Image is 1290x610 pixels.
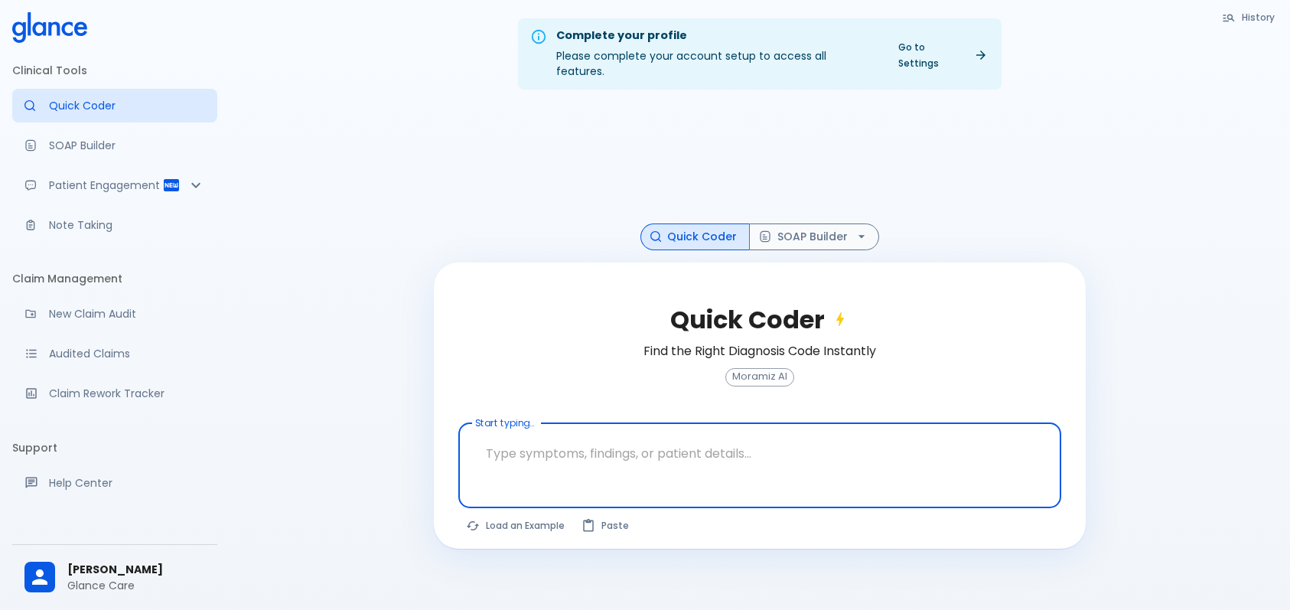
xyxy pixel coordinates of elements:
[67,562,205,578] span: [PERSON_NAME]
[12,551,217,604] div: [PERSON_NAME]Glance Care
[889,36,995,74] a: Go to Settings
[12,377,217,410] a: Monitor progress of claim corrections
[749,223,879,250] button: SOAP Builder
[640,223,750,250] button: Quick Coder
[49,475,205,491] p: Help Center
[12,129,217,162] a: Docugen: Compose a clinical documentation in seconds
[670,305,849,334] h2: Quick Coder
[12,208,217,242] a: Advanced note-taking
[67,578,205,593] p: Glance Care
[49,138,205,153] p: SOAP Builder
[643,341,876,362] h6: Find the Right Diagnosis Code Instantly
[12,429,217,466] li: Support
[12,337,217,370] a: View audited claims
[12,297,217,331] a: Audit a new claim
[458,514,574,537] button: Load a random example
[556,23,877,85] div: Please complete your account setup to access all features.
[12,466,217,500] a: Get help from our support team
[49,217,205,233] p: Note Taking
[49,386,205,401] p: Claim Rework Tracker
[12,89,217,122] a: Moramiz: Find ICD10AM codes instantly
[49,98,205,113] p: Quick Coder
[556,28,877,44] div: Complete your profile
[49,346,205,361] p: Audited Claims
[726,371,793,383] span: Moramiz AI
[12,52,217,89] li: Clinical Tools
[1214,6,1284,28] button: History
[574,514,638,537] button: Paste from clipboard
[49,306,205,321] p: New Claim Audit
[12,168,217,202] div: Patient Reports & Referrals
[12,260,217,297] li: Claim Management
[49,178,162,193] p: Patient Engagement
